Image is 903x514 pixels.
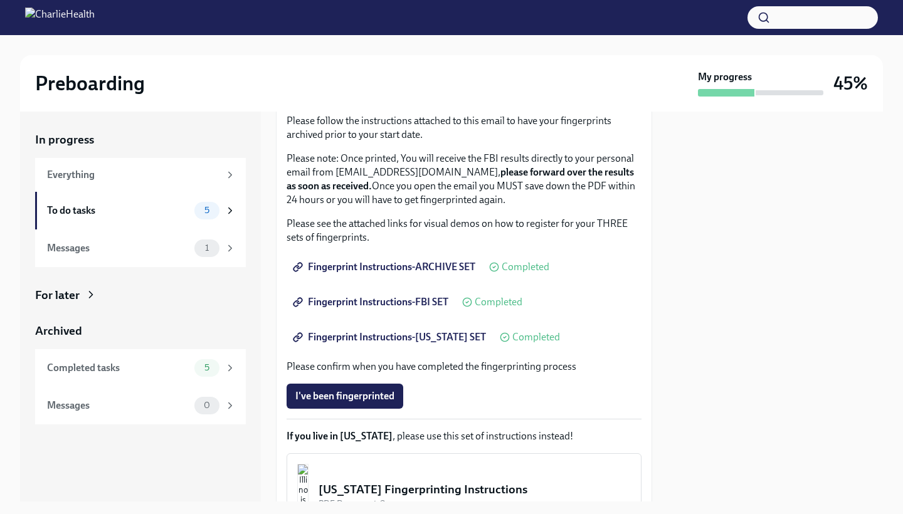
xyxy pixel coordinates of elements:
a: Everything [35,158,246,192]
span: Fingerprint Instructions-[US_STATE] SET [295,331,486,344]
a: Fingerprint Instructions-ARCHIVE SET [287,254,484,280]
img: CharlieHealth [25,8,95,28]
a: Archived [35,323,246,339]
a: For later [35,287,246,303]
p: Please see the attached links for visual demos on how to register for your THREE sets of fingerpr... [287,217,642,244]
span: 1 [198,243,216,253]
h2: Preboarding [35,71,145,96]
strong: If you live in [US_STATE] [287,430,393,442]
span: Completed [502,262,549,272]
div: Messages [47,241,189,255]
a: Messages0 [35,387,246,424]
span: Fingerprint Instructions-ARCHIVE SET [295,261,475,273]
span: 0 [196,401,218,410]
div: For later [35,287,80,303]
p: , please use this set of instructions instead! [287,429,642,443]
div: PDF Document • 8 pages [319,498,631,510]
a: Completed tasks5 [35,349,246,387]
a: Fingerprint Instructions-[US_STATE] SET [287,325,495,350]
a: Messages1 [35,229,246,267]
div: Completed tasks [47,361,189,375]
div: To do tasks [47,204,189,218]
p: Please confirm when you have completed the fingerprinting process [287,360,642,374]
span: Completed [512,332,560,342]
div: Everything [47,168,219,182]
h3: 45% [833,72,868,95]
span: Completed [475,297,522,307]
p: Please follow the instructions attached to this email to have your fingerprints archived prior to... [287,114,642,142]
a: Fingerprint Instructions-FBI SET [287,290,457,315]
div: Messages [47,399,189,412]
span: Fingerprint Instructions-FBI SET [295,296,448,308]
a: To do tasks5 [35,192,246,229]
span: I've been fingerprinted [295,390,394,402]
button: I've been fingerprinted [287,384,403,409]
span: 5 [197,363,217,372]
p: Please note: Once printed, You will receive the FBI results directly to your personal email from ... [287,152,642,207]
strong: My progress [698,70,752,84]
span: 5 [197,206,217,215]
div: [US_STATE] Fingerprinting Instructions [319,481,631,498]
a: In progress [35,132,246,148]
